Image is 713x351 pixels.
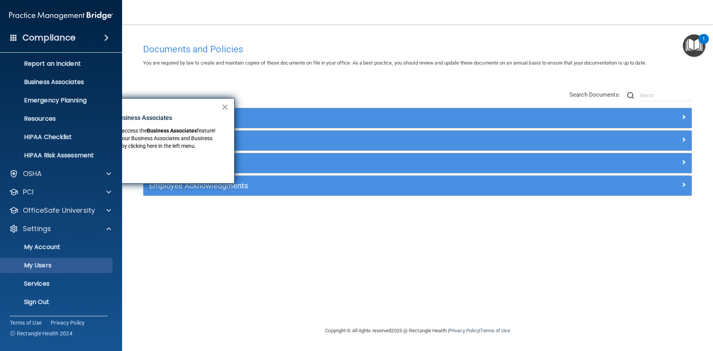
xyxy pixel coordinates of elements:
[5,115,109,123] p: Resources
[149,159,549,167] h5: Practice Forms and Logs
[5,243,109,251] p: My Account
[149,114,549,122] h5: Policies
[5,262,109,269] p: My Users
[5,97,109,104] p: Emergency Planning
[581,297,704,327] iframe: Drift Widget Chat Controller
[143,60,646,66] span: You are required by law to create and maintain copies of these documents on file in your office. ...
[149,181,549,190] h5: Employee Acknowledgments
[51,319,85,327] a: Privacy Policy
[23,188,34,197] p: PCI
[627,92,634,99] img: ic-search.3b580494.png
[10,330,72,337] span: Ⓒ Rectangle Health 2024
[10,319,42,327] a: Terms of Use
[702,39,705,49] div: 1
[449,328,479,333] a: Privacy Policy
[143,44,692,54] h4: Documents and Policies
[5,133,109,141] p: HIPAA Checklist
[9,8,113,23] img: PMB logo
[570,91,620,98] span: Search Documents:
[147,128,197,134] strong: Business Associates
[480,328,510,333] a: Terms of Use
[5,60,109,68] p: Report an Incident
[67,128,217,149] span: feature! You can now manage your Business Associates and Business Associate Agreements by clickin...
[683,34,705,57] button: Open Resource Center, 1 new notification
[67,114,221,122] p: New Location for Business Associates
[640,90,692,101] input: Search
[23,206,95,215] p: OfficeSafe University
[149,136,549,145] h5: Privacy Documents
[5,280,109,288] p: Services
[23,224,51,233] p: Settings
[5,298,109,306] p: Sign Out
[5,152,109,159] p: HIPAA Risk Assessment
[221,101,229,113] button: Close
[278,319,557,343] div: Copyright © All rights reserved 2025 @ Rectangle Health | |
[5,78,109,86] p: Business Associates
[23,32,76,43] h4: Compliance
[23,169,42,178] p: OSHA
